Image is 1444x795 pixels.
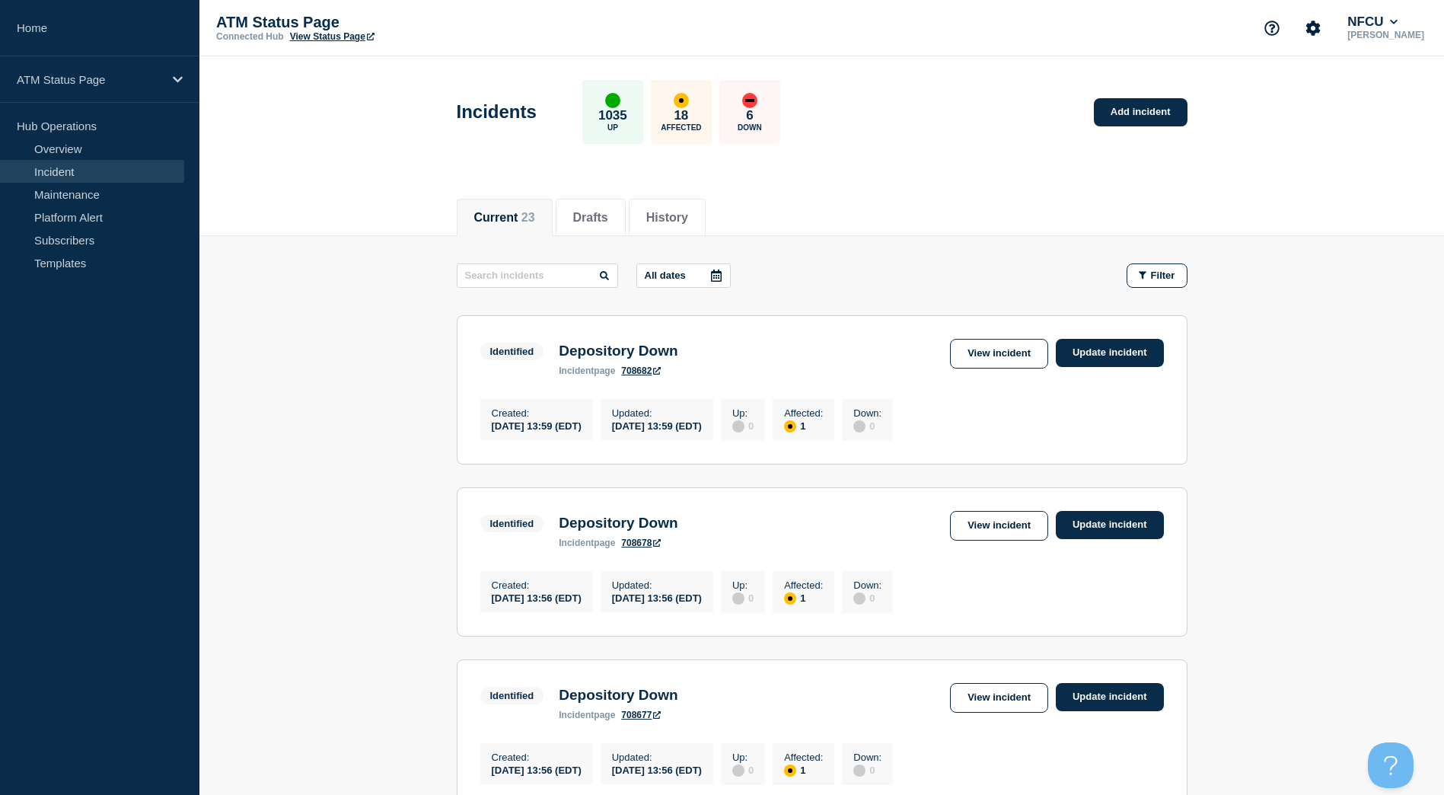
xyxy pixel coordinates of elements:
a: Update incident [1056,339,1164,367]
a: 708682 [621,366,661,376]
div: affected [784,592,796,605]
div: 0 [853,763,881,777]
button: Current 23 [474,211,535,225]
div: disabled [732,420,744,433]
button: All dates [636,263,731,288]
div: disabled [732,592,744,605]
p: Created : [492,407,582,419]
a: View Status Page [290,31,375,42]
div: disabled [853,592,865,605]
div: up [605,93,620,108]
a: View incident [950,511,1048,541]
h3: Depository Down [559,343,677,359]
div: [DATE] 13:59 (EDT) [612,419,702,432]
div: disabled [732,765,744,777]
p: 1035 [598,108,627,123]
div: 0 [853,591,881,605]
p: page [559,366,615,376]
a: View incident [950,339,1048,369]
div: affected [674,93,689,108]
div: disabled [853,420,865,433]
div: [DATE] 13:56 (EDT) [492,763,582,776]
p: page [559,710,615,720]
p: Affected : [784,752,823,763]
div: affected [784,765,796,777]
div: [DATE] 13:59 (EDT) [492,419,582,432]
span: Filter [1151,270,1175,281]
p: Updated : [612,579,702,591]
h3: Depository Down [559,687,677,704]
p: Updated : [612,407,702,419]
div: 1 [784,591,823,605]
span: incident [559,710,594,720]
button: History [646,211,688,225]
button: Drafts [573,211,608,225]
a: Update incident [1056,511,1164,539]
p: Updated : [612,752,702,763]
div: 0 [853,419,881,433]
a: View incident [950,683,1048,713]
p: ATM Status Page [216,14,521,31]
p: Affected [661,123,701,132]
p: page [559,538,615,548]
span: incident [559,538,594,548]
p: Down : [853,579,881,591]
div: [DATE] 13:56 (EDT) [492,591,582,604]
p: ATM Status Page [17,73,163,86]
p: 18 [674,108,688,123]
p: 6 [746,108,753,123]
p: Affected : [784,407,823,419]
p: Up [607,123,618,132]
button: NFCU [1344,14,1401,30]
p: Down : [853,407,881,419]
a: 708678 [621,538,661,548]
p: All dates [645,270,686,281]
p: Up : [732,407,754,419]
p: Created : [492,752,582,763]
div: down [742,93,757,108]
p: [PERSON_NAME] [1344,30,1427,40]
a: 708677 [621,710,661,720]
div: 0 [732,591,754,605]
span: incident [559,366,594,376]
div: disabled [853,765,865,777]
input: Search incidents [457,263,618,288]
p: Down : [853,752,881,763]
span: Identified [480,343,544,360]
p: Created : [492,579,582,591]
h3: Depository Down [559,515,677,532]
div: 0 [732,763,754,777]
div: [DATE] 13:56 (EDT) [612,763,702,776]
p: Up : [732,579,754,591]
span: 23 [521,211,535,224]
h1: Incidents [457,101,537,123]
div: [DATE] 13:56 (EDT) [612,591,702,604]
button: Account settings [1297,12,1329,44]
div: 1 [784,419,823,433]
p: Affected : [784,579,823,591]
a: Update incident [1056,683,1164,711]
button: Support [1256,12,1288,44]
span: Identified [480,515,544,532]
div: 0 [732,419,754,433]
button: Filter [1127,263,1187,288]
span: Identified [480,687,544,704]
p: Down [738,123,762,132]
div: affected [784,420,796,433]
iframe: Help Scout Beacon - Open [1368,742,1414,788]
p: Connected Hub [216,31,284,42]
div: 1 [784,763,823,777]
a: Add incident [1094,98,1187,126]
p: Up : [732,752,754,763]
